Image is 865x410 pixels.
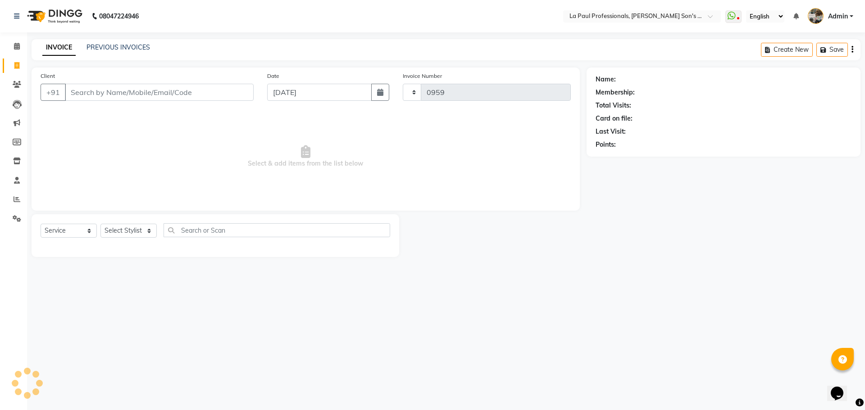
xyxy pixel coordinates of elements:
img: Admin [808,8,824,24]
div: Total Visits: [596,101,631,110]
div: Membership: [596,88,635,97]
span: Select & add items from the list below [41,112,571,202]
a: INVOICE [42,40,76,56]
input: Search or Scan [164,223,390,237]
button: Create New [761,43,813,57]
label: Invoice Number [403,72,442,80]
label: Client [41,72,55,80]
iframe: chat widget [827,374,856,401]
div: Card on file: [596,114,633,123]
div: Name: [596,75,616,84]
button: Save [816,43,848,57]
a: PREVIOUS INVOICES [86,43,150,51]
div: Last Visit: [596,127,626,136]
input: Search by Name/Mobile/Email/Code [65,84,254,101]
img: logo [23,4,85,29]
div: Points: [596,140,616,149]
b: 08047224946 [99,4,139,29]
label: Date [267,72,279,80]
span: Admin [828,12,848,21]
button: +91 [41,84,66,101]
